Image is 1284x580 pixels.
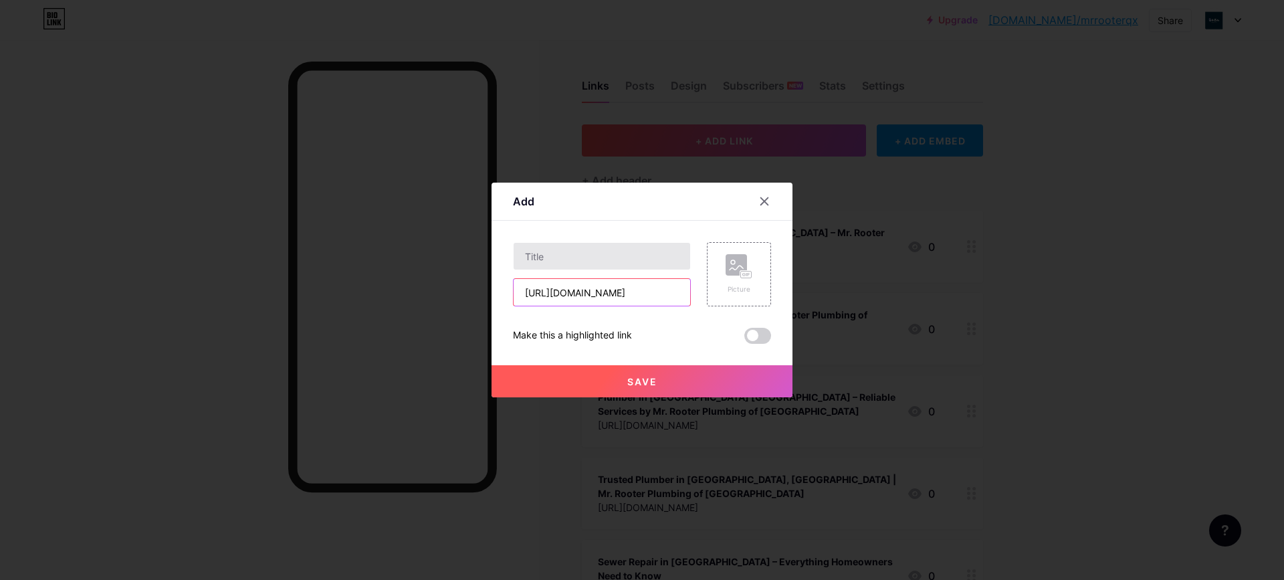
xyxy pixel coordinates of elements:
input: Title [514,243,690,270]
span: Save [627,376,657,387]
input: URL [514,279,690,306]
div: Make this a highlighted link [513,328,632,344]
div: Picture [726,284,752,294]
div: Add [513,193,534,209]
button: Save [492,365,792,397]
